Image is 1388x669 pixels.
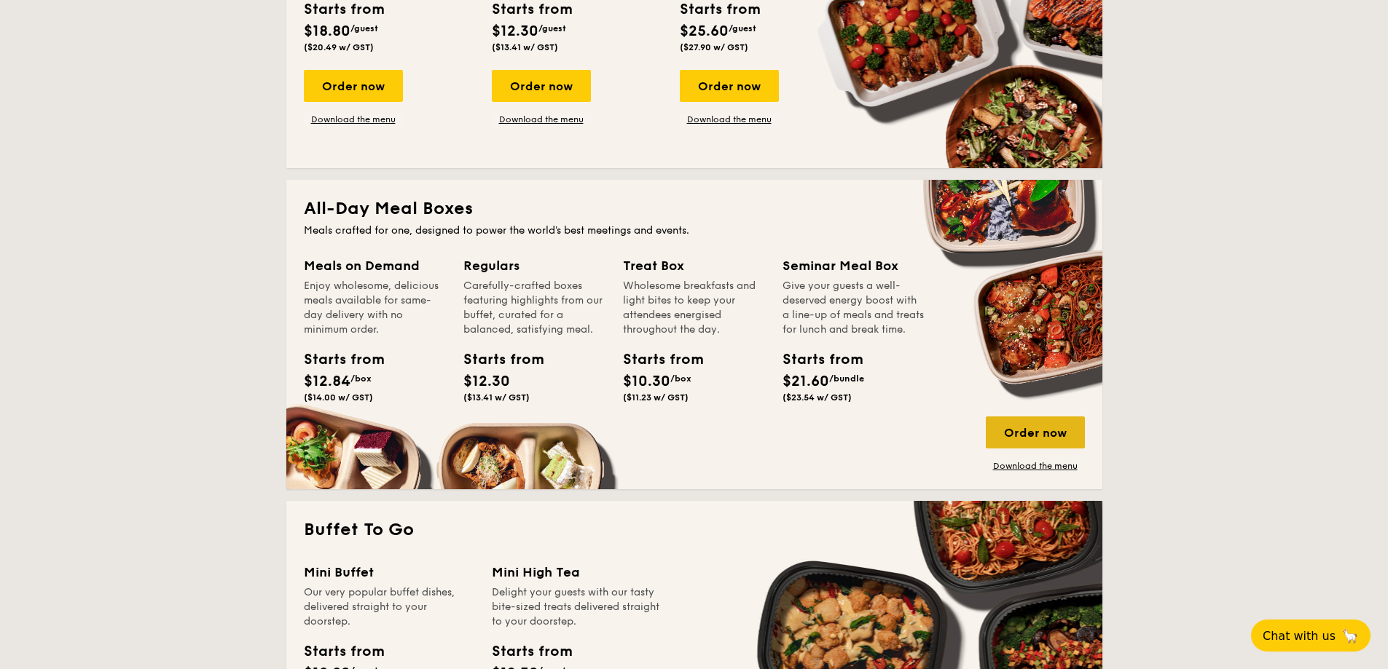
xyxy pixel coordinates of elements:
span: ($23.54 w/ GST) [783,392,852,403]
div: Regulars [463,256,605,276]
div: Starts from [623,349,689,371]
h2: Buffet To Go [304,518,1085,542]
span: ($14.00 w/ GST) [304,392,373,403]
div: Order now [492,70,591,102]
span: $10.30 [623,373,670,390]
div: Delight your guests with our tasty bite-sized treats delivered straight to your doorstep. [492,585,662,629]
span: ($11.23 w/ GST) [623,392,689,403]
div: Order now [304,70,403,102]
div: Wholesome breakfasts and light bites to keep your attendees energised throughout the day. [623,279,765,337]
span: /box [670,373,691,384]
span: Chat with us [1263,629,1336,643]
span: $12.84 [304,373,350,390]
span: $12.30 [492,23,538,40]
span: $12.30 [463,373,510,390]
span: /guest [350,23,378,33]
span: /guest [538,23,566,33]
span: ($20.49 w/ GST) [304,42,374,52]
div: Starts from [304,349,369,371]
span: /bundle [829,373,864,384]
span: /guest [729,23,756,33]
div: Seminar Meal Box [783,256,925,276]
button: Chat with us🦙 [1251,619,1371,652]
div: Meals crafted for one, designed to power the world's best meetings and events. [304,223,1085,238]
span: 🦙 [1341,628,1359,644]
a: Download the menu [304,114,403,125]
div: Enjoy wholesome, delicious meals available for same-day delivery with no minimum order. [304,279,446,337]
span: $25.60 [680,23,729,40]
div: Meals on Demand [304,256,446,276]
div: Mini High Tea [492,562,662,582]
div: Starts from [492,641,571,662]
div: Starts from [463,349,529,371]
a: Download the menu [680,114,779,125]
div: Our very popular buffet dishes, delivered straight to your doorstep. [304,585,474,629]
span: /box [350,373,372,384]
div: Order now [680,70,779,102]
div: Treat Box [623,256,765,276]
span: $21.60 [783,373,829,390]
div: Starts from [783,349,848,371]
span: ($27.90 w/ GST) [680,42,748,52]
div: Mini Buffet [304,562,474,582]
div: Starts from [304,641,383,662]
h2: All-Day Meal Boxes [304,197,1085,221]
a: Download the menu [986,460,1085,472]
div: Give your guests a well-deserved energy boost with a line-up of meals and treats for lunch and br... [783,279,925,337]
a: Download the menu [492,114,591,125]
span: ($13.41 w/ GST) [463,392,530,403]
span: $18.80 [304,23,350,40]
div: Carefully-crafted boxes featuring highlights from our buffet, curated for a balanced, satisfying ... [463,279,605,337]
span: ($13.41 w/ GST) [492,42,558,52]
div: Order now [986,416,1085,448]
